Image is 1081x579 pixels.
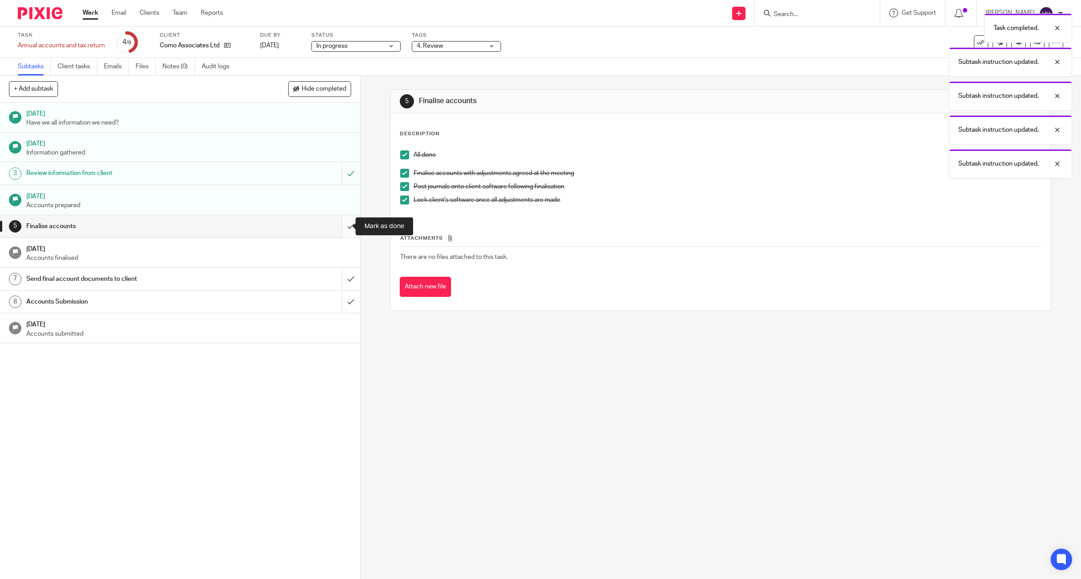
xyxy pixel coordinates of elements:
div: 3 [9,167,21,180]
div: 5 [400,94,414,108]
h1: Send final account documents to client [26,272,231,286]
p: All done [414,150,1041,159]
button: Hide completed [288,81,351,96]
p: Subtask instruction updated. [958,159,1039,168]
label: Task [18,32,105,39]
img: svg%3E [1039,6,1053,21]
a: Audit logs [202,58,236,75]
p: Subtask instruction updated. [958,92,1039,100]
p: Task completed. [994,24,1039,33]
h1: Accounts Submission [26,295,231,308]
p: Have we all information we need? [26,118,351,127]
h1: [DATE] [26,137,351,148]
span: There are no files attached to this task. [400,254,508,260]
span: Attachments [400,236,443,241]
h1: Finalise accounts [419,96,740,106]
p: Accounts prepared [26,201,351,210]
span: In progress [316,43,348,49]
div: Annual accounts and tax return [18,41,105,50]
span: 4. Review [417,43,443,49]
button: + Add subtask [9,81,58,96]
a: Reports [201,8,223,17]
a: Subtasks [18,58,51,75]
a: Team [173,8,187,17]
h1: [DATE] [26,318,351,329]
div: 4 [122,37,131,47]
span: [DATE] [260,42,279,49]
span: Hide completed [302,86,346,93]
a: Files [136,58,156,75]
a: Work [83,8,98,17]
p: Accounts submitted [26,329,351,338]
a: Emails [104,58,129,75]
p: Como Associates Ltd [160,41,220,50]
div: 5 [9,220,21,233]
label: Due by [260,32,300,39]
a: Notes (0) [162,58,195,75]
div: 8 [9,296,21,308]
p: Finalise accounts with adjustments agreed at the meeting [414,169,1041,178]
small: /9 [126,40,131,45]
img: Pixie [18,7,62,19]
h1: [DATE] [26,242,351,254]
p: Accounts finalised [26,254,351,262]
a: Email [112,8,126,17]
label: Client [160,32,249,39]
p: Lock client's software once all adjustments are made [414,196,1041,204]
h1: [DATE] [26,107,351,118]
label: Status [311,32,401,39]
p: Post journals onto client software following finalisation [414,182,1041,191]
a: Client tasks [58,58,97,75]
p: Subtask instruction updated. [958,125,1039,134]
p: Description [400,130,439,137]
h1: Review information from client [26,167,231,180]
div: 7 [9,273,21,285]
label: Tags [412,32,501,39]
h1: Finalise accounts [26,220,231,233]
a: Clients [140,8,159,17]
h1: [DATE] [26,190,351,201]
p: Information gathered [26,148,351,157]
button: Attach new file [400,277,451,297]
p: Subtask instruction updated. [958,58,1039,67]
